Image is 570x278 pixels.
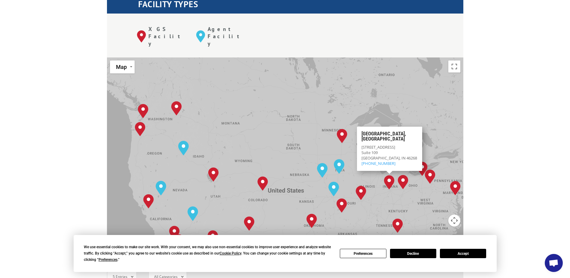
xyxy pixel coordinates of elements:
span: Cookie Policy [220,251,241,255]
div: Chino, CA [167,223,182,242]
div: Phoenix, AZ [205,228,221,247]
span: Map [116,64,127,70]
div: Reno, NV [153,178,169,198]
span: [STREET_ADDRESS] [361,144,395,150]
div: Denver, CO [255,174,270,193]
div: Cleveland, OH [415,159,430,178]
div: Oklahoma City, OK [304,211,319,230]
h3: [GEOGRAPHIC_DATA], [GEOGRAPHIC_DATA] [361,131,417,144]
div: Albuquerque, NM [242,214,257,233]
p: Agent Facility [208,26,246,47]
div: Minneapolis, MN [334,126,350,146]
div: Pittsburgh, PA [422,167,438,186]
button: Decline [390,249,436,258]
div: Open chat [545,254,563,272]
p: XGS Facility [148,26,187,47]
span: [GEOGRAPHIC_DATA], IN 46268 [361,155,417,161]
button: Accept [440,249,486,258]
button: Preferences [340,249,386,258]
div: Dallas, TX [308,233,323,252]
span: Preferences [99,258,117,262]
div: St. Louis, MO [353,183,369,202]
button: Change map style [110,60,135,73]
div: Springfield, MO [334,196,349,215]
button: Map camera controls [448,215,460,227]
div: Portland, OR [133,119,148,139]
div: San Diego, CA [171,232,187,251]
div: Tunnel Hill, GA [390,216,405,235]
div: Kent, WA [136,101,151,121]
div: Indianapolis, IN [382,173,397,192]
div: Spokane, WA [169,99,184,118]
div: Las Vegas, NV [185,204,200,223]
span: Suite 109 [361,150,377,155]
div: Salt Lake City, UT [206,165,221,184]
div: Dayton, OH [395,172,411,192]
div: Des Moines, IA [331,157,347,176]
div: We use essential cookies to make our site work. With your consent, we may also use non-essential ... [84,244,333,263]
button: Toggle fullscreen view [448,60,460,73]
div: Omaha, NE [315,161,330,180]
div: Tracy, CA [141,192,156,211]
div: Chicago, IL [370,156,387,173]
div: Cookie Consent Prompt [74,235,497,272]
a: [PHONE_NUMBER] [361,161,395,166]
div: Kansas City, MO [326,179,341,199]
div: Boise, ID [176,138,191,158]
span: Close [415,129,419,133]
div: Baltimore, MD [448,178,463,198]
